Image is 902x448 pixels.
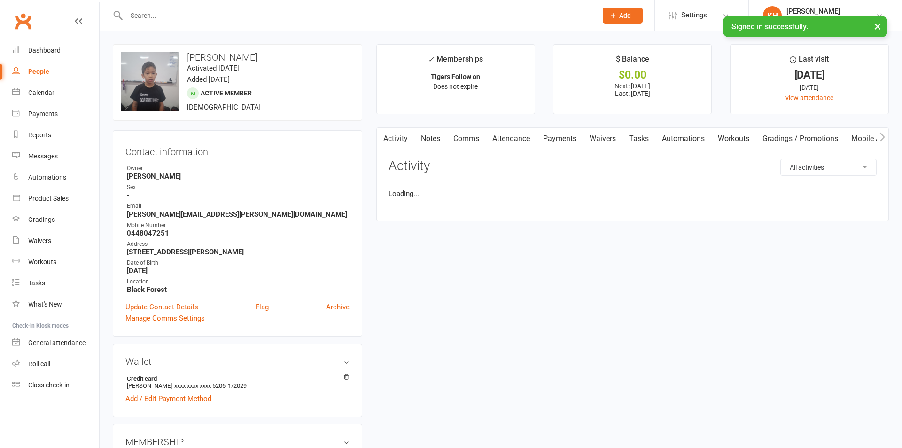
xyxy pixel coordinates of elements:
h3: Wallet [125,356,350,367]
li: Loading... [389,188,877,199]
span: Settings [681,5,707,26]
span: [DEMOGRAPHIC_DATA] [187,103,261,111]
div: Last visit [790,53,829,70]
a: Waivers [12,230,99,252]
strong: Black Forest [127,285,350,294]
strong: Tigers Follow on [431,73,480,80]
div: Location [127,277,350,286]
strong: [STREET_ADDRESS][PERSON_NAME] [127,248,350,256]
input: Search... [124,9,591,22]
a: Clubworx [11,9,35,33]
a: view attendance [785,94,833,102]
a: Notes [414,128,447,149]
div: People [28,68,49,75]
i: ✓ [428,55,434,64]
div: Workouts [28,258,56,266]
a: Messages [12,146,99,167]
a: Automations [12,167,99,188]
div: Southside Muay Thai & Fitness [786,16,876,24]
div: KH [763,6,782,25]
a: General attendance kiosk mode [12,332,99,354]
a: Comms [447,128,486,149]
strong: [PERSON_NAME] [127,172,350,181]
time: Added [DATE] [187,75,230,84]
button: Add [603,8,643,24]
div: Messages [28,152,58,160]
a: Workouts [711,128,756,149]
div: Calendar [28,89,54,96]
a: Attendance [486,128,537,149]
p: Next: [DATE] Last: [DATE] [562,82,703,97]
div: Owner [127,164,350,173]
div: Dashboard [28,47,61,54]
div: Product Sales [28,195,69,202]
strong: [DATE] [127,267,350,275]
a: Roll call [12,354,99,375]
a: Class kiosk mode [12,375,99,396]
strong: [PERSON_NAME][EMAIL_ADDRESS][PERSON_NAME][DOMAIN_NAME] [127,210,350,219]
div: Gradings [28,216,55,223]
span: 1/2029 [228,382,247,389]
a: Payments [537,128,583,149]
a: Gradings / Promotions [756,128,845,149]
a: Activity [377,128,414,149]
div: [DATE] [739,82,880,93]
div: Date of Birth [127,259,350,267]
a: Update Contact Details [125,301,198,313]
div: $ Balance [616,53,649,70]
a: Flag [256,301,269,313]
div: Tasks [28,279,45,287]
div: Roll call [28,360,50,368]
a: Waivers [583,128,622,149]
a: Workouts [12,252,99,273]
div: Automations [28,173,66,181]
strong: Credit card [127,375,345,382]
a: People [12,61,99,82]
a: Gradings [12,209,99,230]
a: What's New [12,294,99,315]
button: × [869,16,886,36]
img: image1743202469.png [121,52,179,111]
span: xxxx xxxx xxxx 5206 [174,382,225,389]
div: [DATE] [739,70,880,80]
a: Reports [12,125,99,146]
strong: - [127,191,350,199]
div: Memberships [428,53,483,71]
a: Payments [12,103,99,125]
h3: MEMBERSHIP [125,437,350,447]
h3: [PERSON_NAME] [121,52,354,63]
time: Activated [DATE] [187,64,240,72]
strong: 0448047251 [127,229,350,237]
div: Payments [28,110,58,118]
span: Does not expire [433,83,478,90]
div: [PERSON_NAME] [786,7,876,16]
a: Archive [326,301,350,313]
a: Dashboard [12,40,99,61]
a: Mobile App [845,128,895,149]
div: Sex [127,183,350,192]
span: Active member [201,89,252,97]
h3: Activity [389,159,877,173]
a: Calendar [12,82,99,103]
span: Add [619,12,631,19]
h3: Contact information [125,143,350,157]
div: $0.00 [562,70,703,80]
div: Class check-in [28,381,70,389]
div: Waivers [28,237,51,244]
div: Mobile Number [127,221,350,230]
span: Signed in successfully. [731,22,808,31]
div: Address [127,240,350,249]
a: Tasks [622,128,655,149]
div: Email [127,202,350,211]
a: Automations [655,128,711,149]
a: Product Sales [12,188,99,209]
a: Add / Edit Payment Method [125,393,211,404]
div: General attendance [28,339,86,346]
li: [PERSON_NAME] [125,374,350,391]
div: What's New [28,300,62,308]
a: Tasks [12,273,99,294]
a: Manage Comms Settings [125,313,205,324]
div: Reports [28,131,51,139]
